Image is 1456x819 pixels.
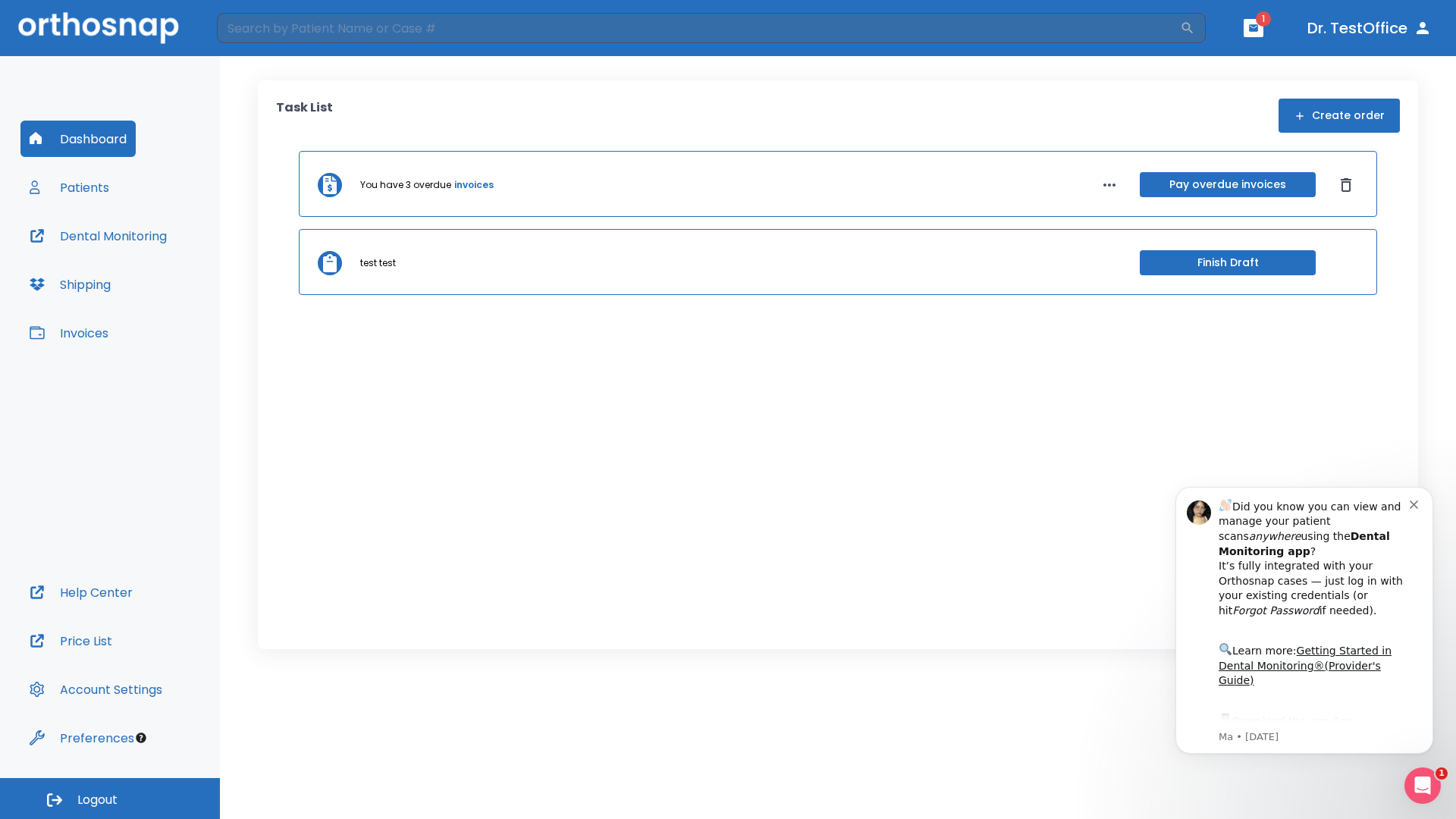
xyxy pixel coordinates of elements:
[1404,767,1441,804] iframe: Intercom live chat
[360,256,396,270] p: test test
[257,33,269,45] button: Dismiss notification
[360,178,451,192] p: You have 3 overdue
[20,623,121,659] button: Price List
[18,12,179,43] img: Orthosnap
[20,169,118,206] button: Patients
[1140,172,1316,197] button: Pay overdue invoices
[20,671,171,708] button: Account Settings
[20,218,176,254] button: Dental Monitoring
[134,731,148,745] div: Tooltip anchor
[454,178,494,192] a: invoices
[1334,173,1358,197] button: Dismiss
[20,315,118,351] button: Invoices
[1256,11,1271,27] span: 1
[66,247,257,325] div: Download the app: | ​ Let us know if you need help getting started!
[77,792,118,808] span: Logout
[1279,99,1400,133] button: Create order
[66,266,257,280] p: Message from Ma, sent 4w ago
[1301,14,1438,42] button: Dr. TestOffice
[20,720,143,756] button: Preferences
[276,99,333,133] p: Task List
[20,121,136,157] button: Dashboard
[217,13,1180,43] input: Search by Patient Name or Case #
[1140,250,1316,275] button: Finish Draft
[66,251,201,278] a: App Store
[1153,464,1456,778] iframe: Intercom notifications message
[20,574,142,610] button: Help Center
[20,266,120,303] button: Shipping
[1436,767,1448,780] span: 1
